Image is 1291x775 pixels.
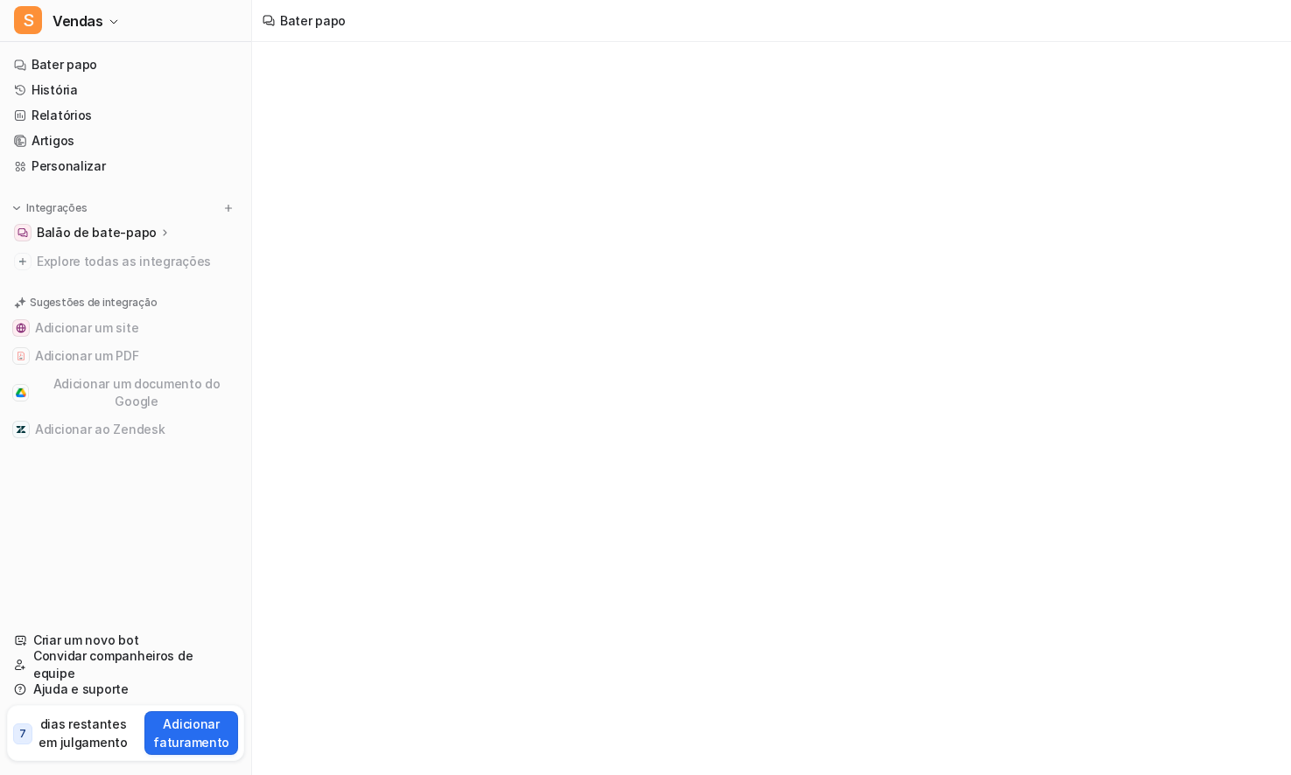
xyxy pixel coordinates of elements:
font: Vendas [53,12,103,30]
img: Adicionar um site [16,323,26,333]
img: Balão de bate-papo [18,227,28,238]
font: Adicionar faturamento [153,716,229,750]
a: Relatórios [7,103,244,128]
a: Convidar companheiros de equipe [7,653,244,677]
font: 7 [19,727,26,740]
img: Adicionar um documento do Google [16,387,26,398]
font: Criar um novo bot [33,632,138,647]
font: Balão de bate-papo [37,225,157,240]
a: Artigos [7,129,244,153]
img: Adicionar um PDF [16,351,26,361]
font: Explore todas as integrações [37,254,211,269]
button: Adicionar um PDFAdicionar um PDF [7,342,244,370]
a: Ajuda e suporte [7,677,244,702]
font: Adicionar um site [35,320,138,335]
font: Adicionar um PDF [35,348,139,363]
font: Adicionar ao Zendesk [35,422,165,436]
a: Personalizar [7,154,244,178]
font: Bater papo [32,57,97,72]
font: Personalizar [32,158,106,173]
a: Explore todas as integrações [7,249,244,274]
button: Adicionar um documento do GoogleAdicionar um documento do Google [7,370,244,415]
a: História [7,78,244,102]
font: Sugestões de integração [30,296,157,309]
button: Adicionar um siteAdicionar um site [7,314,244,342]
font: S [23,10,34,31]
img: expandir menu [11,202,23,214]
button: Integrações [7,199,92,217]
font: Relatórios [32,108,92,122]
font: Convidar companheiros de equipe [33,648,193,681]
font: dias restantes em julgamento [39,716,127,750]
font: Integrações [26,201,87,214]
button: Adicionar ao ZendeskAdicionar ao Zendesk [7,415,244,443]
img: Adicionar ao Zendesk [16,424,26,435]
font: Adicionar um documento do Google [53,376,221,408]
font: Artigos [32,133,74,148]
font: História [32,82,78,97]
a: Bater papo [7,52,244,77]
font: Ajuda e suporte [33,681,129,696]
img: explore todas as integrações [14,253,32,270]
img: menu_add.svg [222,202,235,214]
a: Criar um novo bot [7,628,244,653]
font: Bater papo [280,13,346,28]
button: Adicionar faturamento [144,711,238,755]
